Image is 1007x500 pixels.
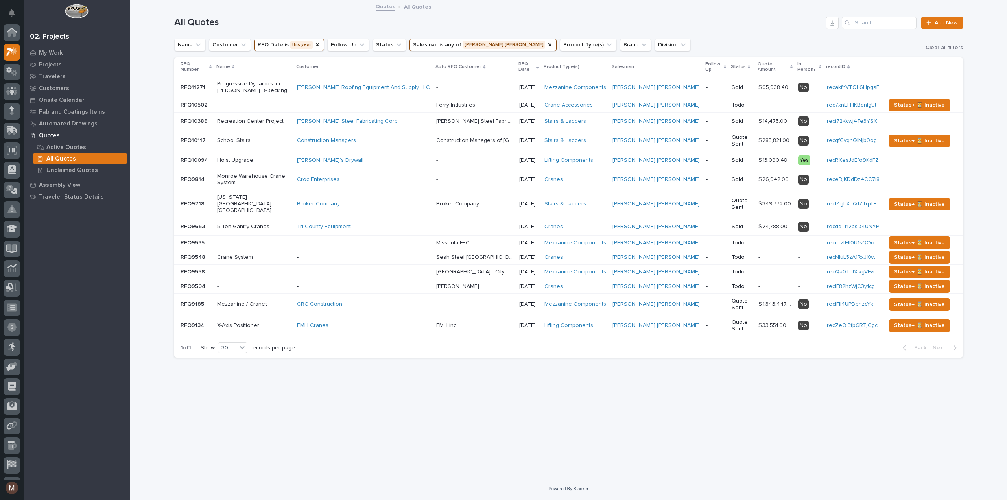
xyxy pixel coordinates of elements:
[519,322,538,329] p: [DATE]
[706,283,726,290] p: -
[732,157,752,164] p: Sold
[544,269,606,275] a: Mezzanine Components
[297,283,430,290] p: -
[254,39,324,51] button: RFQ Date
[933,344,950,351] span: Next
[297,254,430,261] p: -
[174,190,963,218] tr: RFQ9718RFQ9718 [US_STATE][GEOGRAPHIC_DATA] [GEOGRAPHIC_DATA]Broker Company Broker CompanyBroker C...
[827,138,877,143] a: recqfCyqnQINjb9og
[706,254,726,261] p: -
[827,240,874,245] a: reccTztEIl0U1sQOo
[894,267,945,277] span: Status→ ⏳ Inactive
[30,153,130,164] a: All Quotes
[827,255,875,260] a: recNluL5zA1RxJXwt
[436,321,458,329] p: EMH inc
[435,63,481,71] p: Auto RFQ Customer
[519,157,538,164] p: [DATE]
[889,99,950,111] button: Status→ ⏳ Inactive
[297,118,398,125] a: [PERSON_NAME] Steel Fabricating Corp
[181,175,206,183] p: RFQ9814
[519,254,538,261] p: [DATE]
[297,102,430,109] p: -
[217,194,291,214] p: [US_STATE][GEOGRAPHIC_DATA] [GEOGRAPHIC_DATA]
[826,63,845,71] p: recordID
[758,83,790,91] p: $ 95,938.40
[732,269,752,275] p: Todo
[174,130,963,151] tr: RFQ10117RFQ10117 School StairsConstruction Managers Construction Managers of [GEOGRAPHIC_DATA][US...
[926,44,963,51] span: Clear all filters
[732,118,752,125] p: Sold
[404,2,431,11] p: All Quotes
[251,345,295,351] p: records per page
[827,301,873,307] a: reclFII4UPDbnzcYk
[798,283,821,290] p: -
[181,199,206,207] p: RFQ9718
[65,4,88,18] img: Workspace Logo
[758,116,789,125] p: $ 14,475.00
[732,283,752,290] p: Todo
[436,199,481,207] p: Broker Company
[39,97,85,104] p: Onsite Calendar
[612,240,700,246] a: [PERSON_NAME] [PERSON_NAME]
[706,301,726,308] p: -
[24,106,130,118] a: Fab and Coatings Items
[174,169,963,190] tr: RFQ9814RFQ9814 Monroe Warehouse Crane SystemCroc Enterprises -- [DATE]Cranes [PERSON_NAME] [PERSO...
[544,254,563,261] a: Cranes
[39,85,69,92] p: Customers
[181,222,207,230] p: RFQ9653
[297,157,363,164] a: [PERSON_NAME]'s Drywall
[297,223,351,230] a: Tri-County Equipment
[181,267,207,275] p: RFQ9558
[217,157,291,164] p: Hoist Upgrade
[46,167,98,174] p: Unclaimed Quotes
[706,84,726,91] p: -
[24,47,130,59] a: My Work
[4,480,20,496] button: users-avatar
[174,338,197,358] p: 1 of 1
[798,155,810,165] div: Yes
[174,294,963,315] tr: RFQ9185RFQ9185 Mezzanine / CranesCRC Construction -- [DATE]Mezzanine Components [PERSON_NAME] [PE...
[706,102,726,109] p: -
[30,164,130,175] a: Unclaimed Quotes
[731,63,746,71] p: Status
[174,265,963,279] tr: RFQ9558RFQ9558 --[GEOGRAPHIC_DATA] - City of [GEOGRAPHIC_DATA][GEOGRAPHIC_DATA] - City of [GEOGRA...
[827,118,877,124] a: reci72Kcwj4Te3YSX
[758,175,790,183] p: $ 26,942.00
[612,223,700,230] a: [PERSON_NAME] [PERSON_NAME]
[732,84,752,91] p: Sold
[798,199,809,209] div: No
[732,134,752,148] p: Quote Sent
[297,240,430,246] p: -
[181,136,207,144] p: RFQ10117
[436,222,439,230] p: -
[519,223,538,230] p: [DATE]
[827,284,875,289] a: reclF82hzWjC3y1cg
[842,17,917,29] div: Search
[612,269,700,275] a: [PERSON_NAME] [PERSON_NAME]
[217,173,291,186] p: Monroe Warehouse Crane System
[930,344,963,351] button: Next
[798,175,809,185] div: No
[436,175,439,183] p: -
[217,137,291,144] p: School Stairs
[436,116,515,125] p: [PERSON_NAME] Steel Fabricating Corp
[758,60,788,74] p: Quote Amount
[798,83,809,92] div: No
[39,50,63,57] p: My Work
[24,129,130,141] a: Quotes
[706,118,726,125] p: -
[297,269,430,275] p: -
[544,84,606,91] a: Mezzanine Components
[758,267,762,275] p: -
[612,63,634,71] p: Salesman
[889,236,950,249] button: Status→ ⏳ Inactive
[436,299,439,308] p: -
[297,301,342,308] a: CRC Construction
[798,254,821,261] p: -
[544,223,563,230] a: Cranes
[24,59,130,70] a: Projects
[217,269,291,275] p: -
[39,109,105,116] p: Fab and Coatings Items
[544,301,606,308] a: Mezzanine Components
[174,250,963,265] tr: RFQ9548RFQ9548 Crane System-Seah Steel [GEOGRAPHIC_DATA]Seah Steel [GEOGRAPHIC_DATA] [DATE]Cranes...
